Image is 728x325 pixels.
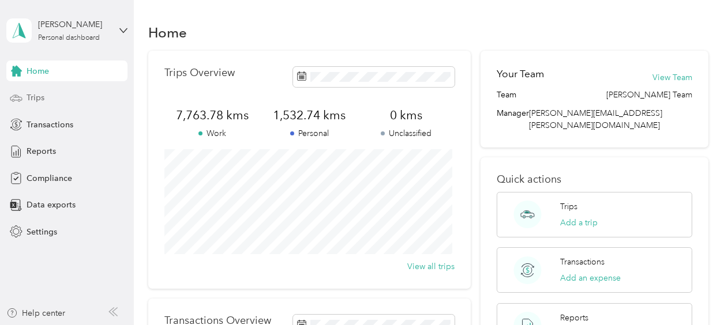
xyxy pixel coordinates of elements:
span: Manager [497,107,529,131]
span: Team [497,89,516,101]
button: Help center [6,307,65,319]
p: Reports [560,312,588,324]
span: [PERSON_NAME][EMAIL_ADDRESS][PERSON_NAME][DOMAIN_NAME] [529,108,662,130]
span: 7,763.78 kms [164,107,261,123]
h1: Home [148,27,187,39]
div: [PERSON_NAME] [38,18,110,31]
span: Transactions [27,119,73,131]
p: Unclassified [358,127,455,139]
span: Settings [27,226,57,238]
span: Data exports [27,199,76,211]
iframe: Everlance-gr Chat Button Frame [663,260,728,325]
p: Transactions [560,256,605,268]
span: 0 kms [358,107,455,123]
p: Work [164,127,261,139]
button: Add an expense [560,272,621,284]
p: Trips [560,201,577,213]
p: Trips Overview [164,67,235,79]
button: View Team [652,71,692,84]
span: 1,532.74 kms [261,107,358,123]
div: Personal dashboard [38,35,100,41]
span: Home [27,65,49,77]
span: Compliance [27,172,72,184]
span: [PERSON_NAME] Team [606,89,692,101]
p: Personal [261,127,358,139]
button: View all trips [407,260,455,273]
span: Reports [27,145,56,157]
span: Trips [27,92,44,104]
button: Add a trip [560,217,598,229]
p: Quick actions [497,173,692,186]
h2: Your Team [497,67,544,81]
